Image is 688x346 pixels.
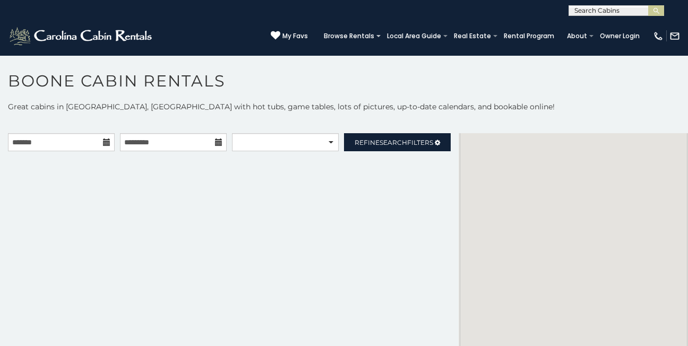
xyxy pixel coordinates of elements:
[344,133,451,151] a: RefineSearchFilters
[382,29,446,44] a: Local Area Guide
[669,31,680,41] img: mail-regular-white.png
[498,29,560,44] a: Rental Program
[562,29,592,44] a: About
[380,139,407,146] span: Search
[271,31,308,41] a: My Favs
[319,29,380,44] a: Browse Rentals
[355,139,433,146] span: Refine Filters
[8,25,155,47] img: White-1-2.png
[653,31,664,41] img: phone-regular-white.png
[595,29,645,44] a: Owner Login
[449,29,496,44] a: Real Estate
[282,31,308,41] span: My Favs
